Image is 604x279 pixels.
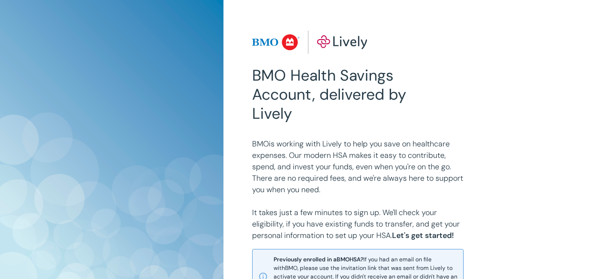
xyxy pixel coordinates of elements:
[252,31,368,54] img: Lively
[252,138,464,196] p: BMO is working with Lively to help you save on healthcare expenses. Our modern HSA makes it easy ...
[392,230,454,240] strong: Let's get started!
[274,256,363,263] strong: Previously enrolled in a BMO HSA?
[252,207,464,241] p: It takes just a few minutes to sign up. We'll check your eligibility, if you have existing funds ...
[252,66,408,123] h2: BMO Health Savings Account, delivered by Lively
